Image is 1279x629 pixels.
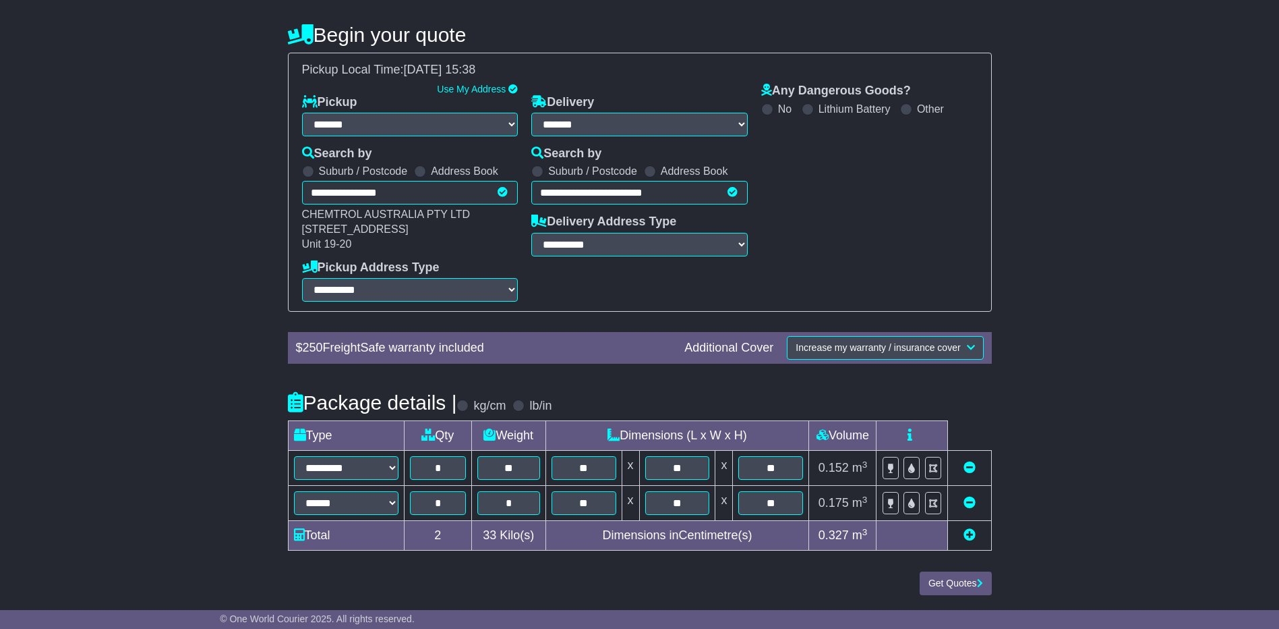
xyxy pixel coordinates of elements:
[302,238,352,250] span: Unit 19-20
[437,84,506,94] a: Use My Address
[531,215,676,229] label: Delivery Address Type
[288,421,404,451] td: Type
[319,165,408,177] label: Suburb / Postcode
[819,103,891,115] label: Lithium Battery
[404,521,471,551] td: 2
[545,521,809,551] td: Dimensions in Centimetre(s)
[288,521,404,551] td: Total
[431,165,498,177] label: Address Book
[622,486,639,521] td: x
[852,461,868,474] span: m
[288,24,992,46] h4: Begin your quote
[963,528,976,542] a: Add new item
[715,451,733,486] td: x
[819,496,849,510] span: 0.175
[295,63,984,78] div: Pickup Local Time:
[531,95,594,110] label: Delivery
[302,146,372,161] label: Search by
[622,451,639,486] td: x
[661,165,728,177] label: Address Book
[302,223,409,235] span: [STREET_ADDRESS]
[852,496,868,510] span: m
[302,209,471,220] span: CHEMTROL AUSTRALIA PTY LTD
[548,165,637,177] label: Suburb / Postcode
[761,84,911,99] label: Any Dangerous Goods?
[220,613,415,624] span: © One World Courier 2025. All rights reserved.
[483,528,496,542] span: 33
[917,103,944,115] label: Other
[404,421,471,451] td: Qty
[471,421,545,451] td: Weight
[303,341,323,354] span: 250
[862,495,868,505] sup: 3
[471,521,545,551] td: Kilo(s)
[529,399,552,414] label: lb/in
[289,341,678,356] div: $ FreightSafe warranty included
[963,461,976,474] a: Remove this item
[531,146,601,161] label: Search by
[678,341,780,356] div: Additional Cover
[862,527,868,537] sup: 3
[819,461,849,474] span: 0.152
[473,399,506,414] label: kg/cm
[796,342,960,353] span: Increase my warranty / insurance cover
[787,336,983,360] button: Increase my warranty / insurance cover
[302,95,357,110] label: Pickup
[545,421,809,451] td: Dimensions (L x W x H)
[862,460,868,470] sup: 3
[715,486,733,521] td: x
[852,528,868,542] span: m
[819,528,849,542] span: 0.327
[778,103,792,115] label: No
[404,63,476,76] span: [DATE] 15:38
[963,496,976,510] a: Remove this item
[302,261,440,275] label: Pickup Address Type
[288,391,457,414] h4: Package details |
[920,572,992,595] button: Get Quotes
[809,421,876,451] td: Volume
